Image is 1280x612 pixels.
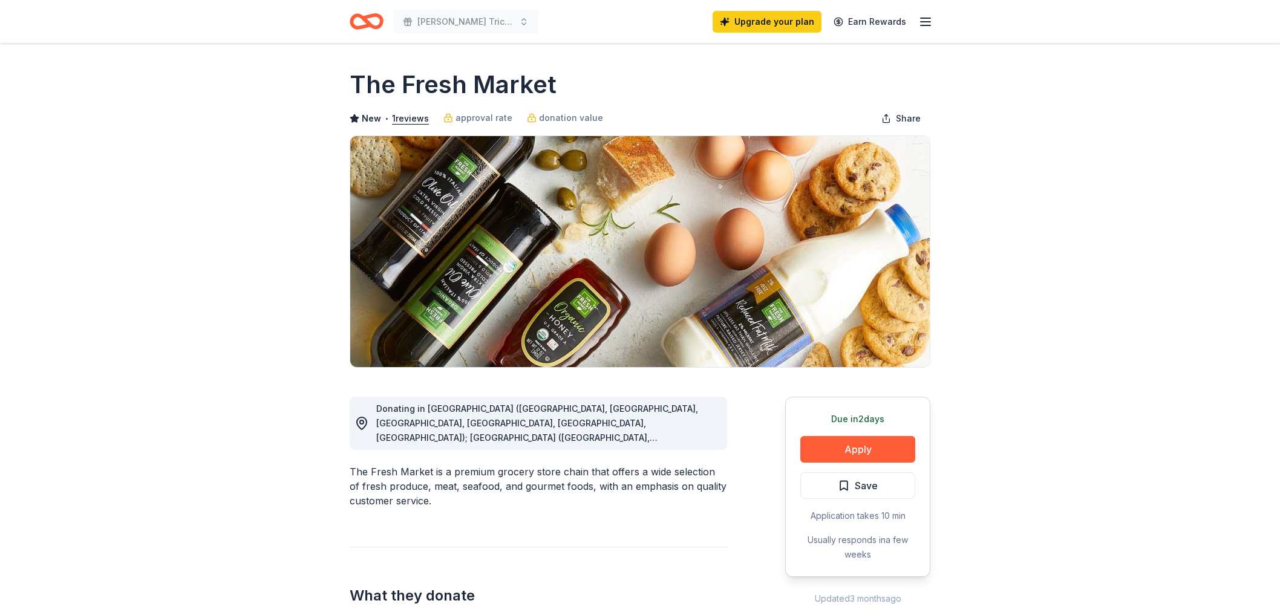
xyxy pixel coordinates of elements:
a: Home [350,7,384,36]
button: Apply [800,436,915,463]
div: Due in 2 days [800,412,915,426]
span: Share [896,111,921,126]
a: Upgrade your plan [713,11,821,33]
span: Save [855,478,878,493]
span: New [362,111,381,126]
button: [PERSON_NAME] Tricky Tray [393,10,538,34]
a: Earn Rewards [826,11,913,33]
div: Updated 3 months ago [785,591,930,606]
button: Save [800,472,915,499]
h1: The Fresh Market [350,68,557,102]
span: [PERSON_NAME] Tricky Tray [417,15,514,29]
h2: What they donate [350,586,727,605]
a: approval rate [443,111,512,125]
span: donation value [539,111,603,125]
button: 1reviews [392,111,429,126]
span: approval rate [456,111,512,125]
div: Application takes 10 min [800,509,915,523]
a: donation value [527,111,603,125]
img: Image for The Fresh Market [350,136,930,367]
button: Share [872,106,930,131]
span: • [385,114,389,123]
div: The Fresh Market is a premium grocery store chain that offers a wide selection of fresh produce, ... [350,464,727,508]
div: Usually responds in a few weeks [800,533,915,562]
